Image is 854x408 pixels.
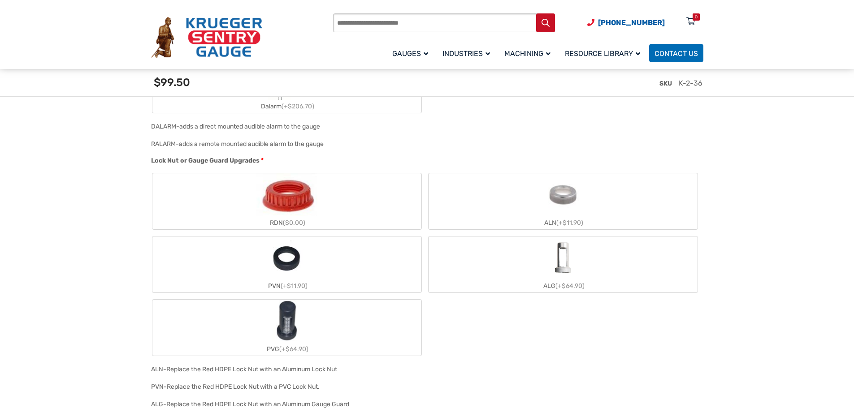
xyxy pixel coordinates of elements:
[281,282,308,290] span: (+$11.90)
[261,156,264,165] abbr: required
[152,300,421,356] label: PVG
[152,279,421,292] div: PVN
[166,365,337,373] div: Replace the Red HDPE Lock Nut with an Aluminum Lock Nut
[152,100,421,113] div: Dalarm
[655,49,698,58] span: Contact Us
[429,236,698,292] label: ALG
[695,13,698,21] div: 0
[429,173,698,229] label: ALN
[679,79,702,87] span: K-2-36
[587,17,665,28] a: Phone Number (920) 434-8860
[429,279,698,292] div: ALG
[151,17,262,58] img: Krueger Sentry Gauge
[151,157,260,164] span: Lock Nut or Gauge Guard Upgrades
[265,300,308,343] img: PVG
[429,216,698,229] div: ALN
[283,219,305,227] span: ($0.00)
[542,236,585,279] img: ALG-OF
[649,44,703,62] a: Contact Us
[152,343,421,356] div: PVG
[179,123,320,130] div: adds a direct mounted audible alarm to the gauge
[179,140,324,148] div: adds a remote mounted audible alarm to the gauge
[559,43,649,64] a: Resource Library
[151,365,166,373] span: ALN-
[598,18,665,27] span: [PHONE_NUMBER]
[167,383,320,391] div: Replace the Red HDPE Lock Nut with a PVC Lock Nut.
[659,80,672,87] span: SKU
[565,49,640,58] span: Resource Library
[437,43,499,64] a: Industries
[166,400,349,408] div: Replace the Red HDPE Lock Nut with an Aluminum Gauge Guard
[279,345,308,353] span: (+$64.90)
[387,43,437,64] a: Gauges
[542,173,585,216] img: ALN
[151,400,166,408] span: ALG-
[152,216,421,229] div: RDN
[442,49,490,58] span: Industries
[556,219,583,227] span: (+$11.90)
[555,282,585,290] span: (+$64.90)
[151,140,179,148] span: RALARM-
[504,49,551,58] span: Machining
[282,103,314,110] span: (+$206.70)
[151,123,179,130] span: DALARM-
[152,236,421,292] label: PVN
[499,43,559,64] a: Machining
[392,49,428,58] span: Gauges
[151,383,167,391] span: PVN-
[152,173,421,229] label: RDN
